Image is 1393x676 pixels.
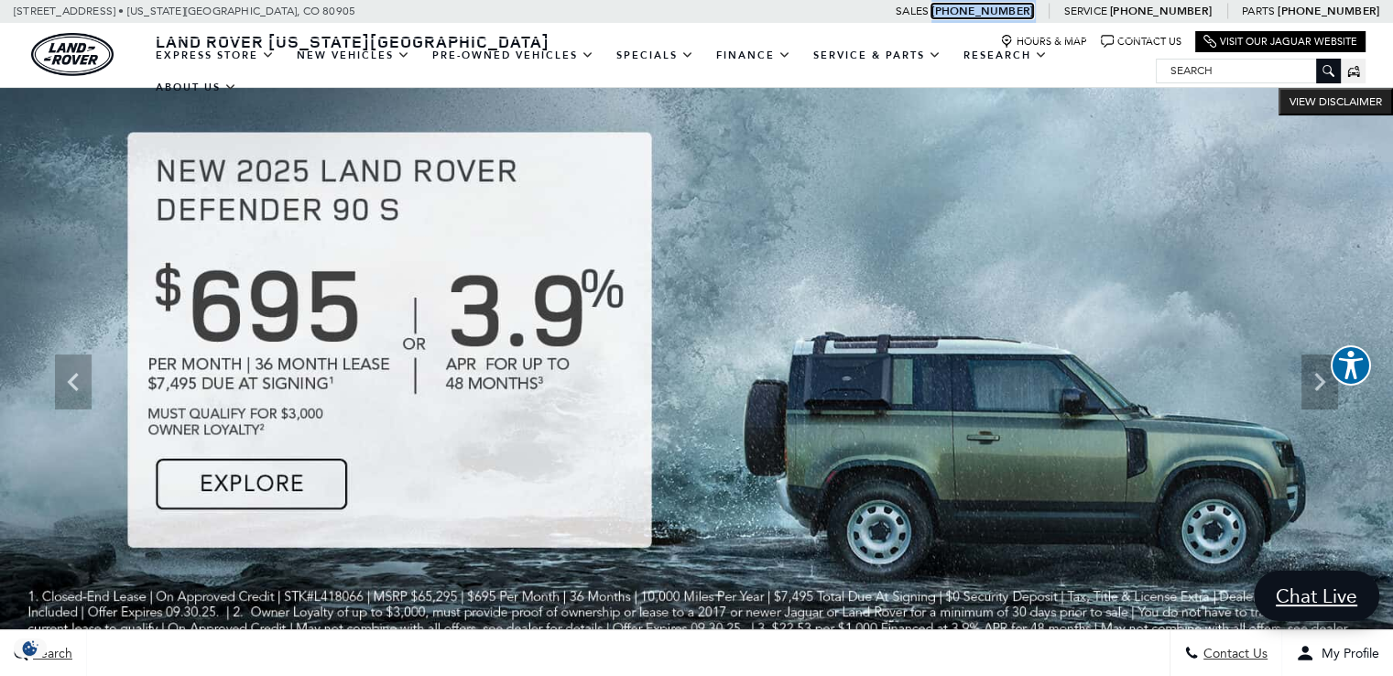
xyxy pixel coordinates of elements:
[156,30,550,52] span: Land Rover [US_STATE][GEOGRAPHIC_DATA]
[1290,94,1382,109] span: VIEW DISCLAIMER
[802,39,952,71] a: Service & Parts
[896,5,929,17] span: Sales
[9,638,51,658] section: Click to Open Cookie Consent Modal
[705,39,802,71] a: Finance
[931,4,1033,18] a: [PHONE_NUMBER]
[1101,35,1181,49] a: Contact Us
[1000,35,1087,49] a: Hours & Map
[145,30,560,52] a: Land Rover [US_STATE][GEOGRAPHIC_DATA]
[1331,345,1371,389] aside: Accessibility Help Desk
[1301,354,1338,409] div: Next
[1282,630,1393,676] button: Open user profile menu
[14,5,355,17] a: [STREET_ADDRESS] • [US_STATE][GEOGRAPHIC_DATA], CO 80905
[31,33,114,76] img: Land Rover
[145,39,1156,104] nav: Main Navigation
[286,39,421,71] a: New Vehicles
[1203,35,1357,49] a: Visit Our Jaguar Website
[1254,571,1379,621] a: Chat Live
[1267,583,1366,608] span: Chat Live
[952,39,1059,71] a: Research
[421,39,605,71] a: Pre-Owned Vehicles
[145,71,248,104] a: About Us
[1063,5,1106,17] span: Service
[1242,5,1275,17] span: Parts
[1331,345,1371,386] button: Explore your accessibility options
[1199,646,1268,661] span: Contact Us
[31,33,114,76] a: land-rover
[55,354,92,409] div: Previous
[605,39,705,71] a: Specials
[9,638,51,658] img: Opt-Out Icon
[1157,60,1340,82] input: Search
[1278,4,1379,18] a: [PHONE_NUMBER]
[1314,646,1379,661] span: My Profile
[1110,4,1212,18] a: [PHONE_NUMBER]
[145,39,286,71] a: EXPRESS STORE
